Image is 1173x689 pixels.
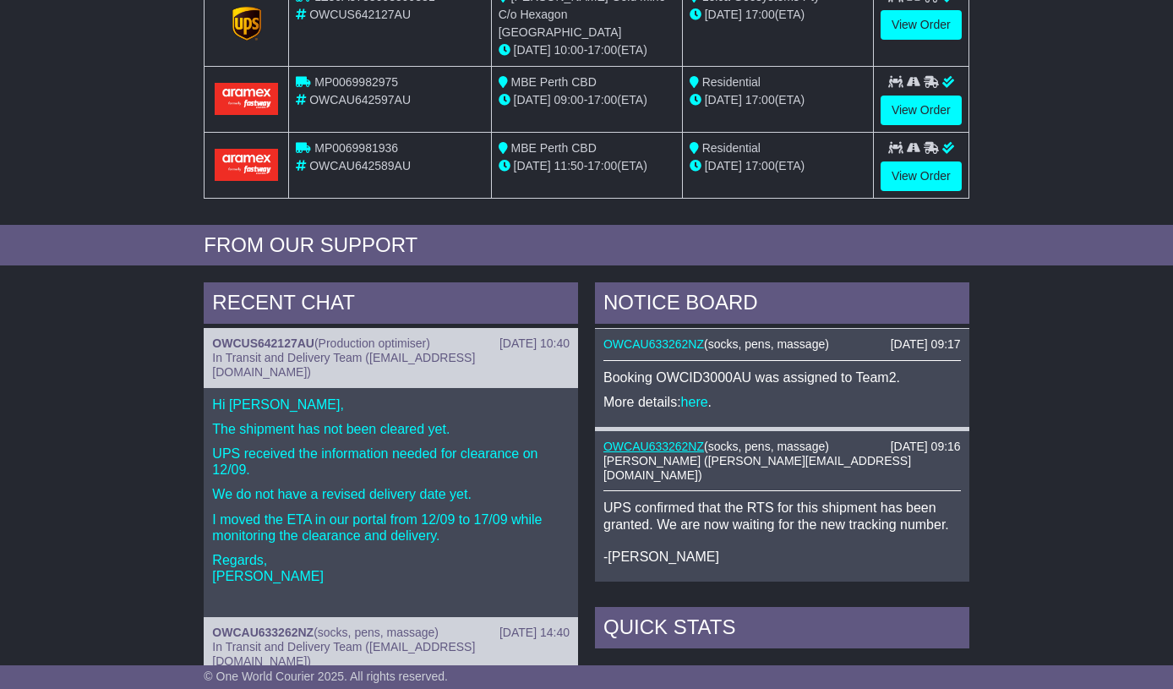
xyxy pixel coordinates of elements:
[511,141,597,155] span: MBE Perth CBD
[319,336,427,350] span: Production optimiser
[554,43,584,57] span: 10:00
[702,141,761,155] span: Residential
[499,91,675,109] div: - (ETA)
[314,141,398,155] span: MP0069981936
[499,157,675,175] div: - (ETA)
[314,75,398,89] span: MP0069982975
[705,8,742,21] span: [DATE]
[212,626,314,639] a: OWCAU633262NZ
[212,486,570,502] p: We do not have a revised delivery date yet.
[554,93,584,107] span: 09:00
[595,282,969,328] div: NOTICE BOARD
[212,552,570,584] p: Regards, [PERSON_NAME]
[891,337,961,352] div: [DATE] 09:17
[603,500,961,565] p: UPS confirmed that the RTS for this shipment has been granted. We are now waiting for the new tra...
[204,282,578,328] div: RECENT CHAT
[499,336,570,351] div: [DATE] 10:40
[745,93,775,107] span: 17:00
[587,159,617,172] span: 17:00
[603,369,961,386] p: Booking OWCID3000AU was assigned to Team2.
[309,159,411,172] span: OWCAU642589AU
[309,93,411,107] span: OWCAU642597AU
[212,421,570,437] p: The shipment has not been cleared yet.
[705,93,742,107] span: [DATE]
[212,640,475,668] span: In Transit and Delivery Team ([EMAIL_ADDRESS][DOMAIN_NAME])
[212,626,570,640] div: ( )
[708,337,826,351] span: socks, pens, massage
[212,396,570,413] p: Hi [PERSON_NAME],
[212,336,314,350] a: OWCUS642127AU
[603,337,961,352] div: ( )
[745,159,775,172] span: 17:00
[212,446,570,478] p: UPS received the information needed for clearance on 12/09.
[603,454,911,482] span: [PERSON_NAME] ([PERSON_NAME][EMAIL_ADDRESS][DOMAIN_NAME])
[603,440,704,453] a: OWCAU633262NZ
[587,93,617,107] span: 17:00
[603,440,961,454] div: ( )
[232,7,261,41] img: GetCarrierServiceLogo
[690,157,866,175] div: (ETA)
[499,41,675,59] div: - (ETA)
[499,626,570,640] div: [DATE] 14:40
[603,394,961,410] p: More details: .
[309,8,411,21] span: OWCUS642127AU
[554,159,584,172] span: 11:50
[514,43,551,57] span: [DATE]
[681,395,708,409] a: here
[690,6,866,24] div: (ETA)
[318,626,435,639] span: socks, pens, massage
[603,337,704,351] a: OWCAU633262NZ
[702,75,761,89] span: Residential
[881,161,962,191] a: View Order
[881,10,962,40] a: View Order
[891,440,961,454] div: [DATE] 09:16
[881,96,962,125] a: View Order
[215,149,278,180] img: Aramex.png
[511,75,597,89] span: MBE Perth CBD
[587,43,617,57] span: 17:00
[514,93,551,107] span: [DATE]
[204,670,448,683] span: © One World Courier 2025. All rights reserved.
[514,159,551,172] span: [DATE]
[215,83,278,114] img: Aramex.png
[212,511,570,544] p: I moved the ETA in our portal from 12/09 to 17/09 while monitoring the clearance and delivery.
[204,233,968,258] div: FROM OUR SUPPORT
[690,91,866,109] div: (ETA)
[595,607,969,653] div: Quick Stats
[212,336,570,351] div: ( )
[212,351,475,379] span: In Transit and Delivery Team ([EMAIL_ADDRESS][DOMAIN_NAME])
[745,8,775,21] span: 17:00
[708,440,826,453] span: socks, pens, massage
[705,159,742,172] span: [DATE]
